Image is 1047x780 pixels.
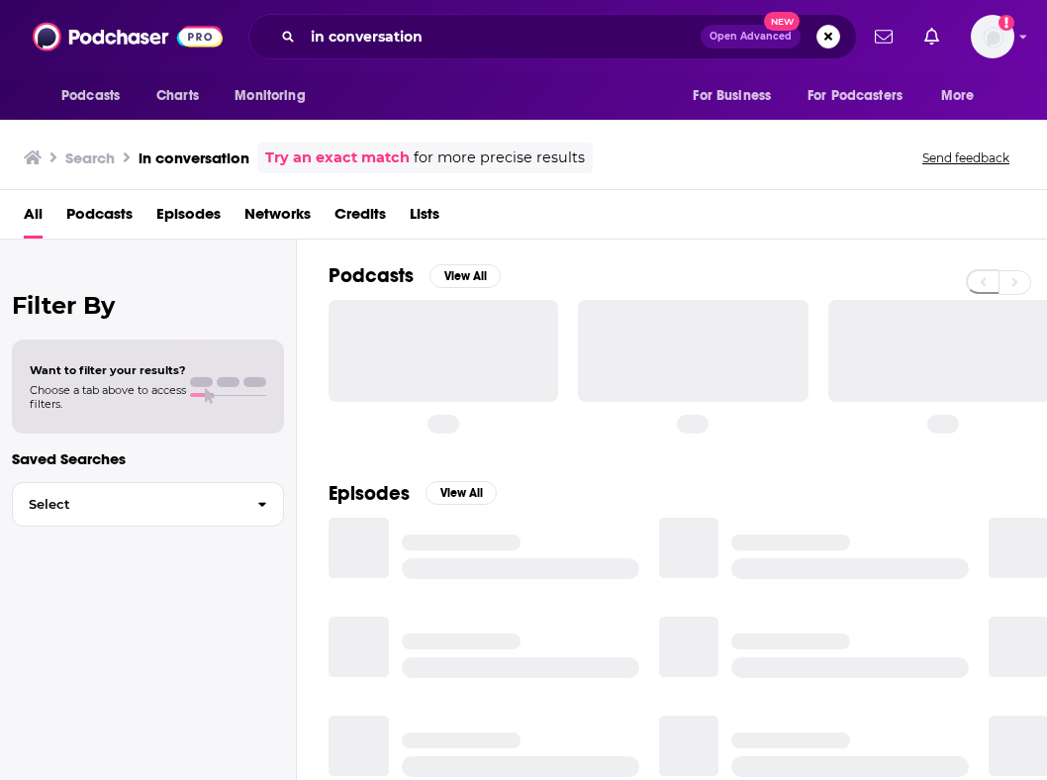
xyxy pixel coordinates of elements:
[61,82,120,110] span: Podcasts
[414,146,585,169] span: for more precise results
[808,82,903,110] span: For Podcasters
[329,263,501,288] a: PodcastsView All
[235,82,305,110] span: Monitoring
[30,383,186,411] span: Choose a tab above to access filters.
[329,481,410,506] h2: Episodes
[13,498,241,511] span: Select
[265,146,410,169] a: Try an exact match
[156,82,199,110] span: Charts
[303,21,701,52] input: Search podcasts, credits, & more...
[999,15,1014,31] svg: Add a profile image
[12,291,284,320] h2: Filter By
[334,198,386,239] a: Credits
[33,18,223,55] img: Podchaser - Follow, Share and Rate Podcasts
[867,20,901,53] a: Show notifications dropdown
[48,77,145,115] button: open menu
[12,482,284,527] button: Select
[426,481,497,505] button: View All
[30,363,186,377] span: Want to filter your results?
[429,264,501,288] button: View All
[410,198,439,239] a: Lists
[795,77,931,115] button: open menu
[143,77,211,115] a: Charts
[971,15,1014,58] img: User Profile
[248,14,857,59] div: Search podcasts, credits, & more...
[916,20,947,53] a: Show notifications dropdown
[764,12,800,31] span: New
[221,77,331,115] button: open menu
[710,32,792,42] span: Open Advanced
[244,198,311,239] a: Networks
[329,481,497,506] a: EpisodesView All
[916,149,1015,166] button: Send feedback
[65,148,115,167] h3: Search
[12,449,284,468] p: Saved Searches
[971,15,1014,58] button: Show profile menu
[941,82,975,110] span: More
[927,77,999,115] button: open menu
[679,77,796,115] button: open menu
[329,263,414,288] h2: Podcasts
[971,15,1014,58] span: Logged in as smeizlik
[139,148,249,167] h3: in conversation
[701,25,801,49] button: Open AdvancedNew
[66,198,133,239] a: Podcasts
[24,198,43,239] a: All
[693,82,771,110] span: For Business
[156,198,221,239] a: Episodes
